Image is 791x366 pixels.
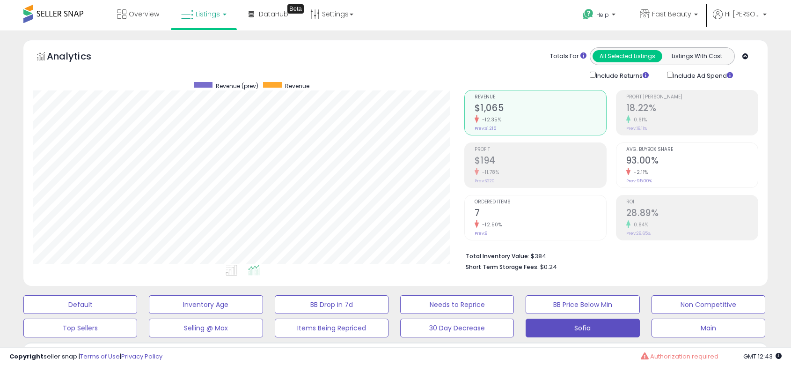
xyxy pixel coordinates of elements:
button: Selling @ Max [149,319,263,337]
small: Prev: 8 [475,231,487,236]
button: All Selected Listings [593,50,662,62]
div: Include Returns [583,70,660,81]
span: Hi [PERSON_NAME] [725,9,760,19]
span: Avg. Buybox Share [626,147,758,152]
button: Main [652,319,765,337]
small: Prev: $220 [475,178,495,184]
b: Short Term Storage Fees: [466,263,539,271]
span: Ordered Items [475,200,606,205]
small: Prev: 18.11% [626,126,647,131]
a: Privacy Policy [121,352,162,361]
a: Terms of Use [80,352,120,361]
small: -2.11% [630,169,648,176]
span: $0.24 [540,262,557,271]
button: Items Being Repriced [275,319,388,337]
span: Profit [PERSON_NAME] [626,95,758,100]
div: Totals For [550,52,586,61]
small: Prev: 95.00% [626,178,652,184]
span: Help [596,11,609,19]
small: 0.84% [630,221,649,228]
small: -12.35% [479,116,502,123]
button: Listings With Cost [662,50,732,62]
button: Default [23,295,137,314]
div: seller snap | | [9,352,162,361]
h2: 93.00% [626,155,758,168]
small: Prev: $1,215 [475,126,496,131]
span: Profit [475,147,606,152]
span: Listings [196,9,220,19]
li: $384 [466,250,751,261]
button: Needs to Reprice [400,295,514,314]
small: -12.50% [479,221,502,228]
small: 0.61% [630,116,647,123]
h2: 18.22% [626,103,758,115]
h5: Analytics [47,50,110,65]
span: Revenue (prev) [216,82,258,90]
a: Help [575,1,625,30]
span: Overview [129,9,159,19]
button: Non Competitive [652,295,765,314]
span: Revenue [285,82,309,90]
small: Prev: 28.65% [626,231,651,236]
div: Tooltip anchor [287,4,304,14]
strong: Copyright [9,352,44,361]
div: Include Ad Spend [660,70,748,81]
h2: 7 [475,208,606,220]
button: Sofia [526,319,639,337]
h2: 28.89% [626,208,758,220]
button: 30 Day Decrease [400,319,514,337]
small: -11.78% [479,169,499,176]
span: Fast Beauty [652,9,691,19]
h2: $1,065 [475,103,606,115]
span: ROI [626,200,758,205]
span: 2025-08-18 12:43 GMT [743,352,782,361]
i: Get Help [582,8,594,20]
button: Inventory Age [149,295,263,314]
b: Total Inventory Value: [466,252,529,260]
button: Top Sellers [23,319,137,337]
span: Revenue [475,95,606,100]
button: BB Price Below Min [526,295,639,314]
span: DataHub [259,9,288,19]
h2: $194 [475,155,606,168]
button: BB Drop in 7d [275,295,388,314]
a: Hi [PERSON_NAME] [713,9,767,30]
